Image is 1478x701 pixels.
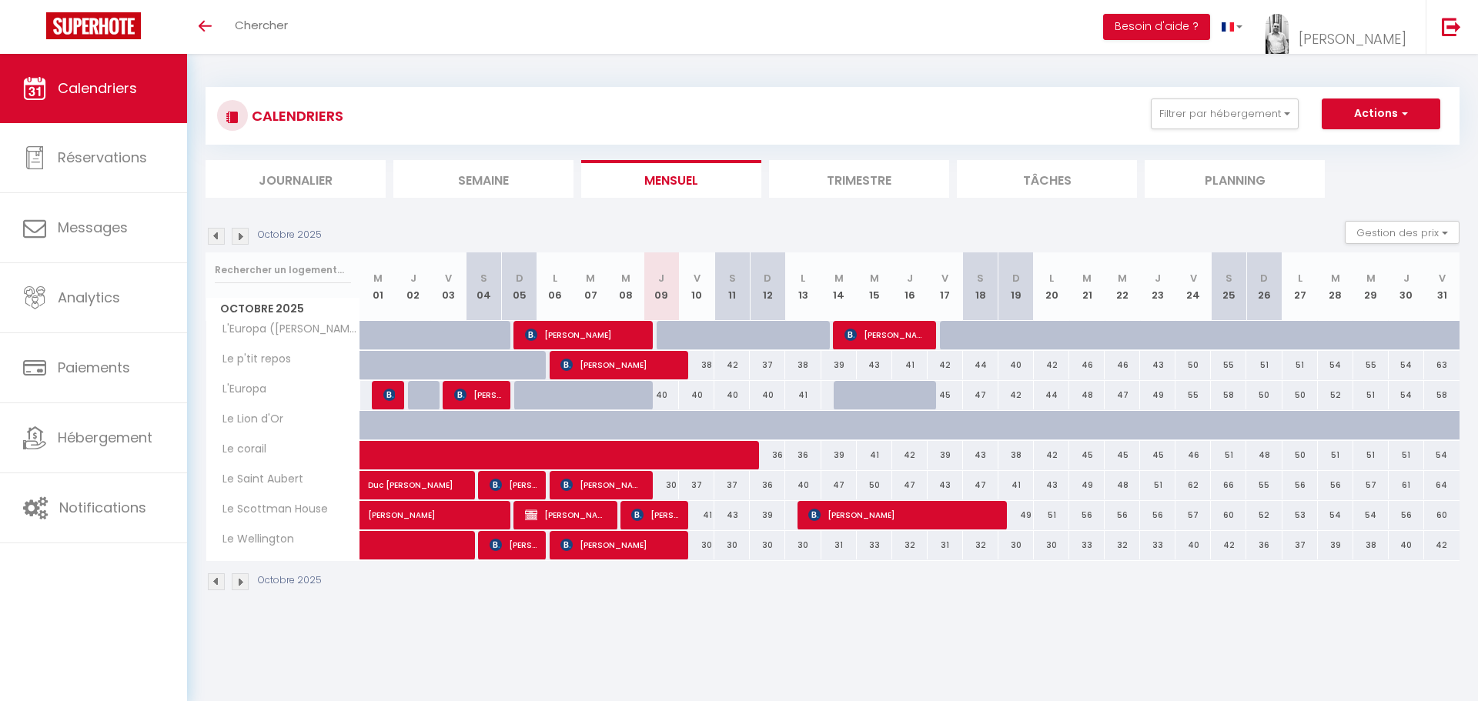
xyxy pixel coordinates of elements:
[480,271,487,285] abbr: S
[1175,381,1211,409] div: 55
[892,252,928,321] th: 16
[1353,381,1389,409] div: 51
[1069,531,1105,559] div: 33
[857,471,892,499] div: 50
[1211,252,1246,321] th: 25
[821,531,857,559] div: 31
[714,471,750,499] div: 37
[1282,441,1318,469] div: 50
[957,160,1137,198] li: Tâches
[1389,441,1424,469] div: 51
[1353,441,1389,469] div: 51
[1082,271,1092,285] abbr: M
[209,471,307,488] span: Le Saint Aubert
[1282,351,1318,379] div: 51
[1034,252,1069,321] th: 20
[1322,98,1440,129] button: Actions
[679,252,714,321] th: 10
[998,252,1034,321] th: 19
[58,78,137,98] span: Calendriers
[502,252,537,321] th: 05
[1282,381,1318,409] div: 50
[1211,381,1246,409] div: 58
[644,471,679,499] div: 30
[998,441,1034,469] div: 38
[1318,531,1353,559] div: 39
[928,252,963,321] th: 17
[892,531,928,559] div: 32
[1424,441,1460,469] div: 54
[941,271,948,285] abbr: V
[608,252,644,321] th: 08
[870,271,879,285] abbr: M
[1211,501,1246,529] div: 60
[209,351,295,368] span: Le p'tit repos
[785,351,821,379] div: 38
[1105,471,1140,499] div: 48
[537,252,573,321] th: 06
[1318,501,1353,529] div: 54
[360,501,396,530] a: [PERSON_NAME]
[963,531,998,559] div: 32
[258,228,322,242] p: Octobre 2025
[1318,441,1353,469] div: 51
[963,381,998,409] div: 47
[1211,351,1246,379] div: 55
[215,256,351,284] input: Rechercher un logement...
[1211,531,1246,559] div: 42
[516,271,523,285] abbr: D
[750,351,785,379] div: 37
[1246,351,1282,379] div: 51
[1140,381,1175,409] div: 49
[1069,501,1105,529] div: 56
[1175,441,1211,469] div: 46
[1331,271,1340,285] abbr: M
[1353,501,1389,529] div: 54
[1246,501,1282,529] div: 52
[396,252,431,321] th: 02
[1175,501,1211,529] div: 57
[785,381,821,409] div: 41
[553,271,557,285] abbr: L
[928,471,963,499] div: 43
[490,470,537,499] span: [PERSON_NAME] Venialgo Barua
[1155,271,1161,285] abbr: J
[679,381,714,409] div: 40
[209,381,270,398] span: L'Europa
[1105,501,1140,529] div: 56
[248,98,343,133] h3: CALENDRIERS
[1105,252,1140,321] th: 22
[679,351,714,379] div: 38
[445,271,452,285] abbr: V
[1211,441,1246,469] div: 51
[58,428,152,447] span: Hébergement
[821,471,857,499] div: 47
[1105,441,1140,469] div: 45
[1034,381,1069,409] div: 44
[1211,471,1246,499] div: 66
[928,531,963,559] div: 31
[785,471,821,499] div: 40
[892,441,928,469] div: 42
[525,500,607,529] span: [PERSON_NAME]
[490,530,537,559] span: [PERSON_NAME]
[928,441,963,469] div: 39
[621,271,630,285] abbr: M
[1246,252,1282,321] th: 26
[892,351,928,379] div: 41
[679,531,714,559] div: 30
[857,441,892,469] div: 41
[410,271,416,285] abbr: J
[209,411,287,428] span: Le Lion d'Or
[1246,471,1282,499] div: 55
[1282,471,1318,499] div: 56
[821,351,857,379] div: 39
[1424,252,1460,321] th: 31
[560,530,678,559] span: [PERSON_NAME]
[714,381,750,409] div: 40
[58,148,147,167] span: Réservations
[714,531,750,559] div: 30
[1105,531,1140,559] div: 32
[714,501,750,529] div: 43
[235,17,288,33] span: Chercher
